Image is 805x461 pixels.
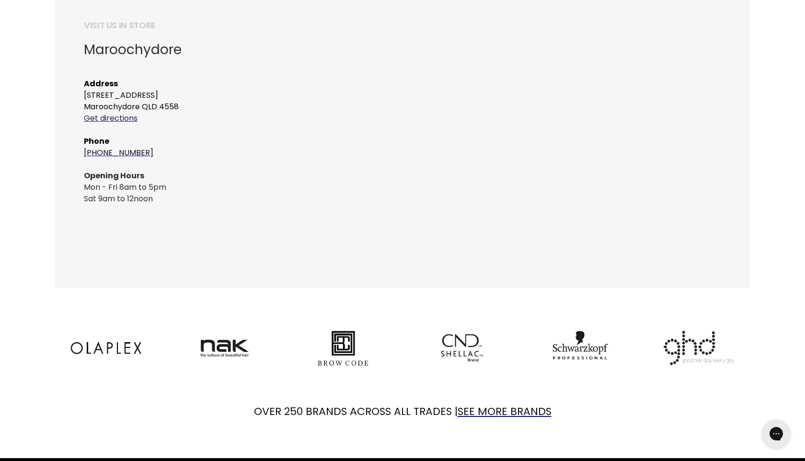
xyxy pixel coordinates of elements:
h5: VISIT US IN STORE [84,21,750,31]
a: Get directions [84,113,138,124]
font: OVER 250 BRANDS ACROSS ALL TRADES | [254,404,458,419]
strong: Opening Hours [84,170,144,181]
iframe: Gorgias live chat messenger [757,416,795,451]
div: Sat 9am to 12noon [84,193,750,205]
p: [STREET_ADDRESS] [84,90,750,101]
strong: Address [84,78,118,89]
span: Phone [84,136,109,147]
span: Maroochydore [84,40,182,59]
a: [PHONE_NUMBER] [84,147,153,158]
span: Maroochydore QLD 4558 [84,101,179,112]
a: SEE MORE BRANDS [458,404,552,419]
div: Mon - Fri 8am to 5pm [84,170,750,193]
